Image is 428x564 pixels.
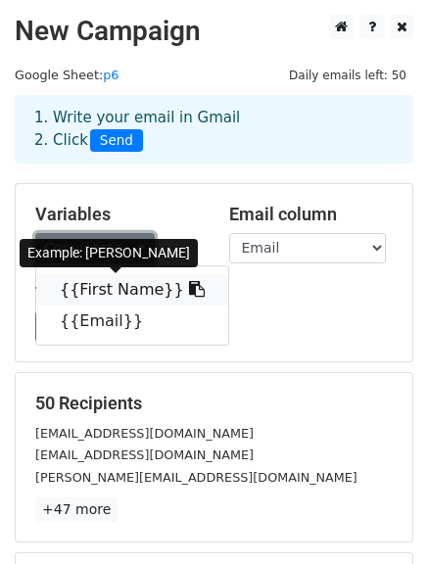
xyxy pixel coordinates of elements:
[20,107,408,152] div: 1. Write your email in Gmail 2. Click
[282,65,413,86] span: Daily emails left: 50
[36,274,228,305] a: {{First Name}}
[35,470,357,485] small: [PERSON_NAME][EMAIL_ADDRESS][DOMAIN_NAME]
[35,204,200,225] h5: Variables
[229,204,394,225] h5: Email column
[35,447,254,462] small: [EMAIL_ADDRESS][DOMAIN_NAME]
[15,15,413,48] h2: New Campaign
[35,426,254,441] small: [EMAIL_ADDRESS][DOMAIN_NAME]
[35,497,118,522] a: +47 more
[35,393,393,414] h5: 50 Recipients
[36,305,228,337] a: {{Email}}
[20,239,198,267] div: Example: [PERSON_NAME]
[15,68,119,82] small: Google Sheet:
[282,68,413,82] a: Daily emails left: 50
[330,470,428,564] iframe: Chat Widget
[103,68,119,82] a: p6
[90,129,143,153] span: Send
